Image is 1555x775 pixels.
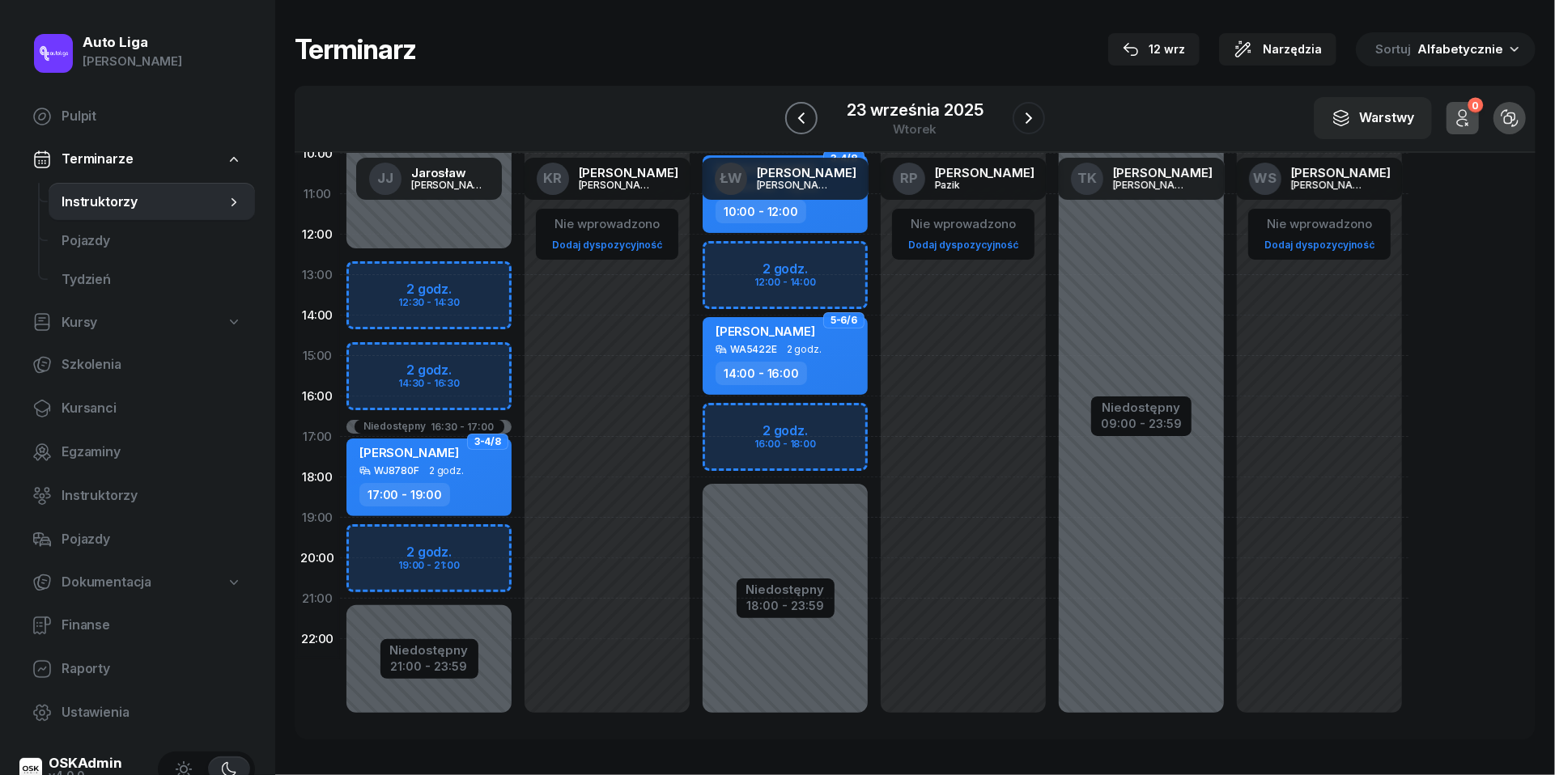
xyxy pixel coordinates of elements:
[364,421,427,432] div: Niedostępny
[62,106,242,127] span: Pulpit
[19,606,255,645] a: Finanse
[902,214,1025,235] div: Nie wprowadzono
[62,702,242,723] span: Ustawienia
[1332,108,1414,129] div: Warstwy
[19,564,255,601] a: Dokumentacja
[19,389,255,428] a: Kursanci
[19,476,255,515] a: Instruktorzy
[1375,39,1414,60] span: Sortuj
[880,158,1047,200] a: RP[PERSON_NAME]Pazik
[1101,413,1182,430] div: 09:00 - 23:59
[62,312,97,333] span: Kursy
[62,615,242,636] span: Finanse
[1113,167,1213,179] div: [PERSON_NAME]
[295,295,340,336] div: 14:00
[295,538,340,578] div: 20:00
[295,417,340,457] div: 17:00
[1258,214,1381,235] div: Nie wprowadzono
[1291,180,1369,190] div: [PERSON_NAME]
[295,133,340,174] div: 10:00
[19,433,255,472] a: Egzaminy
[390,644,469,656] div: Niedostępny
[295,174,340,214] div: 11:00
[1291,167,1391,179] div: [PERSON_NAME]
[1101,401,1182,413] div: Niedostępny
[62,529,242,550] span: Pojazdy
[295,578,340,619] div: 21:00
[730,344,777,354] div: WA5422E
[847,123,983,135] div: wtorek
[579,167,678,179] div: [PERSON_NAME]
[546,214,669,235] div: Nie wprowadzono
[720,172,742,185] span: ŁW
[1101,398,1182,434] button: Niedostępny09:00 - 23:59
[900,172,918,185] span: RP
[1263,40,1322,59] span: Narzędzia
[1468,98,1483,113] div: 0
[19,141,255,178] a: Terminarze
[1356,32,1536,66] button: Sortuj Alfabetycznie
[757,167,856,179] div: [PERSON_NAME]
[1077,172,1097,185] span: TK
[1258,210,1381,258] button: Nie wprowadzonoDodaj dyspozycyjność
[1447,102,1479,134] button: 0
[295,498,340,538] div: 19:00
[411,167,489,179] div: Jarosław
[1219,33,1336,66] button: Narzędzia
[49,756,122,770] div: OSKAdmin
[295,336,340,376] div: 15:00
[359,483,450,506] div: 17:00 - 19:00
[374,465,419,476] div: WJ8780F
[902,235,1025,254] a: Dodaj dyspozycyjność
[1108,33,1200,66] button: 12 wrz
[49,260,255,299] a: Tydzień
[62,231,242,252] span: Pojazdy
[543,172,562,185] span: KR
[1058,158,1226,200] a: TK[PERSON_NAME][PERSON_NAME]
[19,693,255,732] a: Ustawienia
[62,659,242,680] span: Raporty
[62,572,151,593] span: Dokumentacja
[62,269,242,290] span: Tydzień
[19,520,255,559] a: Pojazdy
[831,319,857,322] span: 5-6/6
[431,421,495,432] div: 16:30 - 17:00
[83,51,182,72] div: [PERSON_NAME]
[295,214,340,255] div: 12:00
[390,641,469,676] button: Niedostępny21:00 - 23:59
[716,362,807,385] div: 14:00 - 16:00
[49,222,255,260] a: Pojazdy
[757,180,835,190] div: [PERSON_NAME]
[19,650,255,688] a: Raporty
[1258,235,1381,254] a: Dodaj dyspozycyjność
[1123,40,1185,59] div: 12 wrz
[62,149,133,170] span: Terminarze
[546,210,669,258] button: Nie wprowadzonoDodaj dyspozycyjność
[295,255,340,295] div: 13:00
[295,35,416,64] h1: Terminarz
[1236,158,1404,200] a: WS[PERSON_NAME][PERSON_NAME]
[546,235,669,254] a: Dodaj dyspozycyjność
[429,465,464,476] span: 2 godz.
[935,167,1035,179] div: [PERSON_NAME]
[579,180,656,190] div: [PERSON_NAME]
[716,324,815,339] span: [PERSON_NAME]
[411,180,489,190] div: [PERSON_NAME]
[902,210,1025,258] button: Nie wprowadzonoDodaj dyspozycyjność
[716,200,806,223] div: 10:00 - 12:00
[62,442,242,463] span: Egzaminy
[935,180,1013,190] div: Pazik
[746,595,825,612] div: 18:00 - 23:59
[524,158,691,200] a: KR[PERSON_NAME][PERSON_NAME]
[377,172,393,185] span: JJ
[364,421,495,432] button: Niedostępny16:30 - 17:00
[1253,172,1277,185] span: WS
[787,344,822,355] span: 2 godz.
[746,583,825,595] div: Niedostępny
[49,183,255,222] a: Instruktorzy
[702,158,869,200] a: ŁW[PERSON_NAME][PERSON_NAME]
[390,656,469,673] div: 21:00 - 23:59
[1314,97,1432,139] button: Warstwy
[62,192,226,213] span: Instruktorzy
[356,158,502,200] a: JJJarosław[PERSON_NAME]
